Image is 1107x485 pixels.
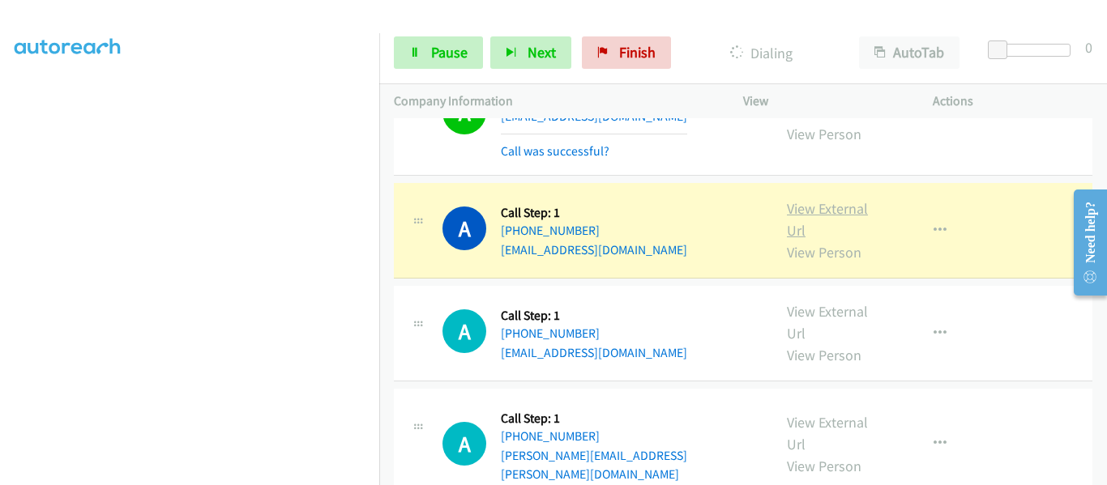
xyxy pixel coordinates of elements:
span: Finish [619,43,656,62]
div: The call is yet to be attempted [442,309,486,353]
p: Dialing [693,42,830,64]
p: Actions [933,91,1093,111]
div: 0 [1085,36,1092,58]
a: View External Url [787,199,868,240]
a: [PHONE_NUMBER] [501,325,600,341]
a: View Person [787,125,861,143]
div: Delay between calls (in seconds) [996,44,1071,57]
h5: Call Step: 1 [501,308,687,324]
h5: Call Step: 1 [501,411,758,427]
h1: A [442,206,486,250]
h5: Call Step: 1 [501,205,687,221]
h1: A [442,422,486,466]
a: [EMAIL_ADDRESS][DOMAIN_NAME] [501,345,687,360]
a: View External Url [787,413,868,453]
p: View [743,91,904,111]
a: Finish [582,36,671,69]
span: Next [528,43,556,62]
a: View Person [787,457,861,475]
h1: A [442,309,486,353]
iframe: Resource Center [1060,178,1107,307]
a: View Person [787,346,861,364]
span: Pause [431,43,468,62]
button: AutoTab [859,36,960,69]
a: View Person [787,243,861,262]
button: Next [490,36,571,69]
a: Pause [394,36,483,69]
a: [PHONE_NUMBER] [501,223,600,238]
div: The call is yet to be attempted [442,422,486,466]
a: [EMAIL_ADDRESS][DOMAIN_NAME] [501,242,687,257]
a: Call was successful? [501,143,609,159]
a: [PERSON_NAME][EMAIL_ADDRESS][PERSON_NAME][DOMAIN_NAME] [501,448,687,483]
a: [PHONE_NUMBER] [501,428,600,444]
p: Company Information [394,91,714,111]
a: View External Url [787,302,868,342]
